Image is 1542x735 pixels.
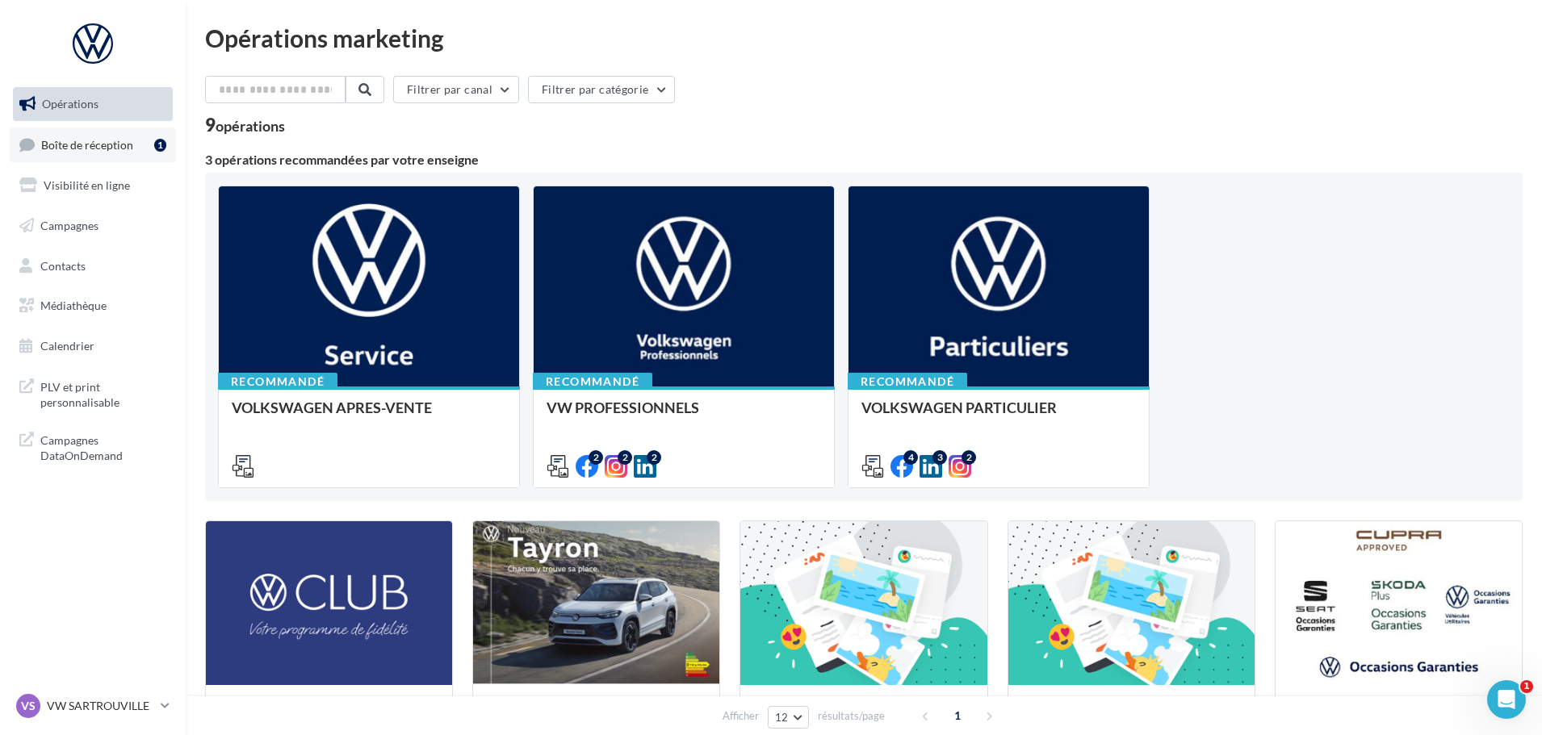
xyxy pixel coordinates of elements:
button: Filtrer par canal [393,76,519,103]
span: PLV et print personnalisable [40,376,166,411]
a: Visibilité en ligne [10,169,176,203]
div: 2 [962,450,976,465]
span: Visibilité en ligne [44,178,130,192]
div: 4 [903,450,918,465]
button: Filtrer par catégorie [528,76,675,103]
span: Médiathèque [40,299,107,312]
div: 9 [205,116,285,134]
span: VOLKSWAGEN APRES-VENTE [232,399,432,416]
a: Médiathèque [10,289,176,323]
a: Campagnes [10,209,176,243]
iframe: Intercom live chat [1487,680,1526,719]
span: VS [21,698,36,714]
span: 1 [1520,680,1533,693]
button: 12 [768,706,809,729]
a: Boîte de réception1 [10,127,176,162]
a: VS VW SARTROUVILLE [13,691,173,721]
div: Recommandé [533,373,652,390]
div: 3 [932,450,947,465]
span: Campagnes [40,219,98,232]
div: Recommandé [218,373,337,390]
span: Campagnes DataOnDemand [40,429,166,464]
div: Recommandé [848,373,967,390]
div: 2 [589,450,603,465]
div: 3 opérations recommandées par votre enseigne [205,153,1523,166]
span: résultats/page [818,708,885,724]
span: Contacts [40,258,86,272]
span: Afficher [723,708,759,724]
a: Calendrier [10,329,176,363]
span: Calendrier [40,339,94,353]
span: VW PROFESSIONNELS [547,399,699,416]
span: 1 [945,703,970,729]
a: Campagnes DataOnDemand [10,423,176,470]
div: Opérations marketing [205,26,1523,50]
div: 2 [647,450,661,465]
a: PLV et print personnalisable [10,370,176,417]
a: Contacts [10,249,176,283]
span: 12 [775,711,789,724]
span: Boîte de réception [41,137,133,151]
div: 1 [154,139,166,152]
p: VW SARTROUVILLE [47,698,154,714]
a: Opérations [10,87,176,121]
span: Opérations [42,97,98,111]
div: 2 [618,450,632,465]
div: opérations [216,119,285,133]
span: VOLKSWAGEN PARTICULIER [861,399,1057,416]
